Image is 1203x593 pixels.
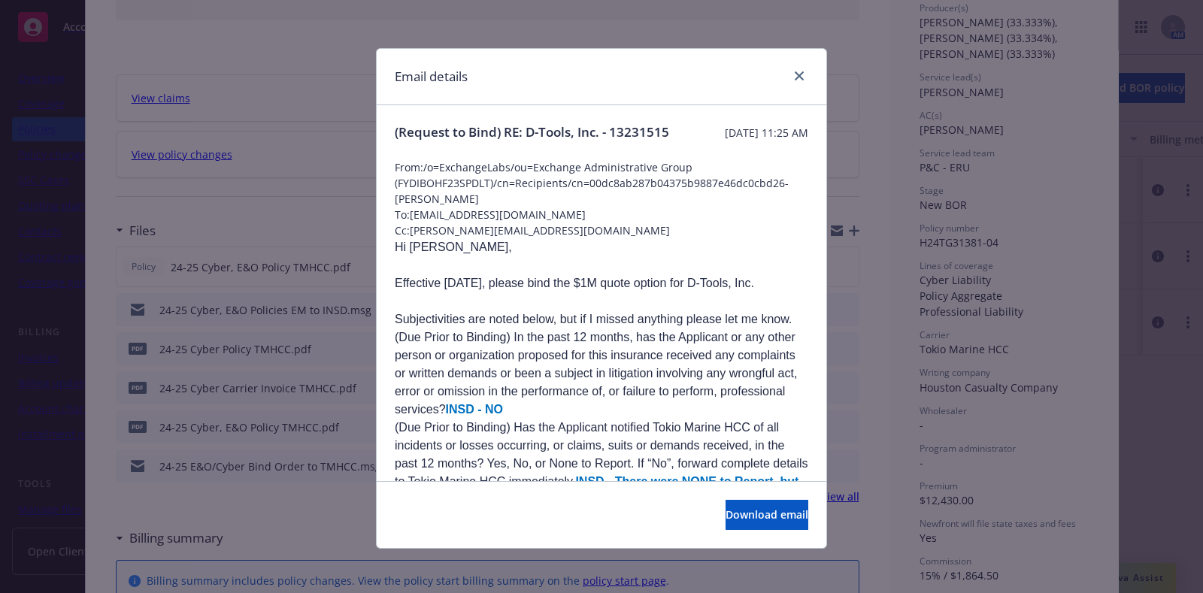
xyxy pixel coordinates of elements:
span: (Due Prior to Binding) Has the Applicant notified Tokio Marine HCC of all incidents or losses occ... [395,421,808,506]
span: INSD - NO [446,403,503,416]
span: Hi [PERSON_NAME], [395,241,512,253]
span: (Due Prior to Binding) In the past 12 months, has the Applicant or any other person or organizati... [395,331,797,416]
span: Subjectivities are noted below, but if I missed anything please let me know. [395,313,792,325]
span: Effective [DATE], please bind the $1M quote option for D-Tools, Inc. [395,277,754,289]
span: INSD - There were NONE to Report, but if there were I would have alerted them. [395,475,798,506]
